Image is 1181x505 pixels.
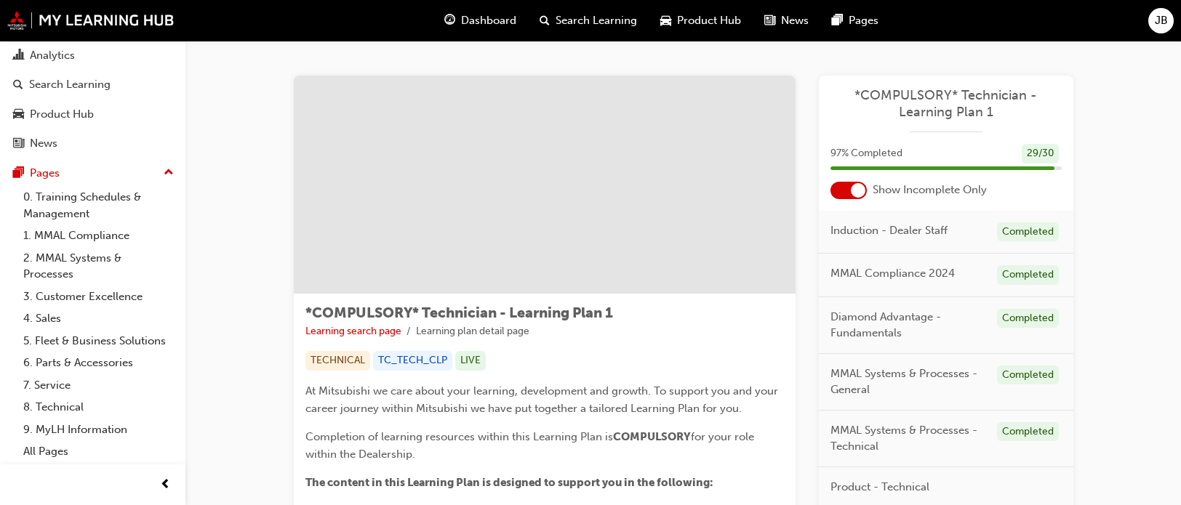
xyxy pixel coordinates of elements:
div: Completed [997,309,1059,328]
span: for your role within the Dealership. [305,430,757,461]
span: The content in this Learning Plan is designed to support you in the following: [305,476,713,489]
div: Product Hub [30,106,94,123]
span: Product - Technical [830,479,929,496]
span: search-icon [540,12,550,30]
div: Completed [997,365,1059,385]
div: TECHNICAL [305,351,370,371]
span: pages-icon [13,167,24,180]
span: MMAL Compliance 2024 [830,265,955,282]
a: 2. MMAL Systems & Processes [17,247,180,286]
a: pages-iconPages [820,6,890,36]
span: Product Hub [677,12,741,29]
span: search-icon [13,78,23,92]
div: Pages [30,165,60,182]
a: All Pages [17,440,180,463]
a: Analytics [6,42,180,69]
span: MMAL Systems & Processes - Technical [830,422,985,455]
button: Pages [6,160,180,187]
span: news-icon [13,137,24,150]
div: TC_TECH_CLP [373,351,452,371]
div: Completed [997,222,1059,242]
span: COMPULSORY [613,430,691,443]
a: search-iconSearch Learning [528,6,649,36]
a: Product Hub [6,101,180,128]
div: Analytics [30,47,75,64]
a: 8. Technical [17,396,180,419]
span: Completion of learning resources within this Learning Plan is [305,430,613,443]
span: *COMPULSORY* Technician - Learning Plan 1 [305,304,613,321]
a: 0. Training Schedules & Management [17,186,180,225]
a: 4. Sales [17,307,180,330]
a: News [6,130,180,157]
button: JB [1148,8,1174,33]
span: up-icon [164,163,174,182]
a: Learning search page [305,325,401,337]
span: chart-icon [13,49,24,62]
div: News [30,135,57,152]
span: Induction - Dealer Staff [830,222,948,239]
a: Search Learning [6,71,180,98]
a: 6. Parts & Accessories [17,352,180,374]
span: At Mitsubishi we care about your learning, development and growth. To support you and your career... [305,384,781,415]
a: 3. Customer Excellence [17,286,180,308]
a: 7. Service [17,374,180,397]
a: 9. MyLH Information [17,419,180,441]
span: car-icon [13,108,24,121]
span: Pages [849,12,878,29]
div: Completed [997,265,1059,285]
a: news-iconNews [753,6,820,36]
span: MMAL Systems & Processes - General [830,365,985,398]
span: pages-icon [832,12,843,30]
span: Diamond Advantage - Fundamentals [830,309,985,342]
span: JB [1155,12,1168,29]
a: car-iconProduct Hub [649,6,753,36]
img: mmal [7,11,175,30]
span: Search Learning [556,12,637,29]
span: prev-icon [160,476,171,494]
a: guage-iconDashboard [433,6,528,36]
span: news-icon [764,12,775,30]
a: 1. MMAL Compliance [17,225,180,247]
span: Dashboard [461,12,516,29]
a: *COMPULSORY* Technician - Learning Plan 1 [830,87,1062,120]
span: Show Incomplete Only [873,182,987,198]
span: News [781,12,809,29]
div: 29 / 30 [1022,144,1059,163]
a: 5. Fleet & Business Solutions [17,330,180,352]
span: car-icon [660,12,671,30]
span: guage-icon [444,12,455,30]
div: Search Learning [29,76,111,93]
div: LIVE [455,351,486,371]
li: Learning plan detail page [416,323,529,340]
div: Completed [997,422,1059,442]
button: DashboardAnalyticsSearch LearningProduct HubNews [6,9,180,160]
span: 97 % Completed [830,145,902,162]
